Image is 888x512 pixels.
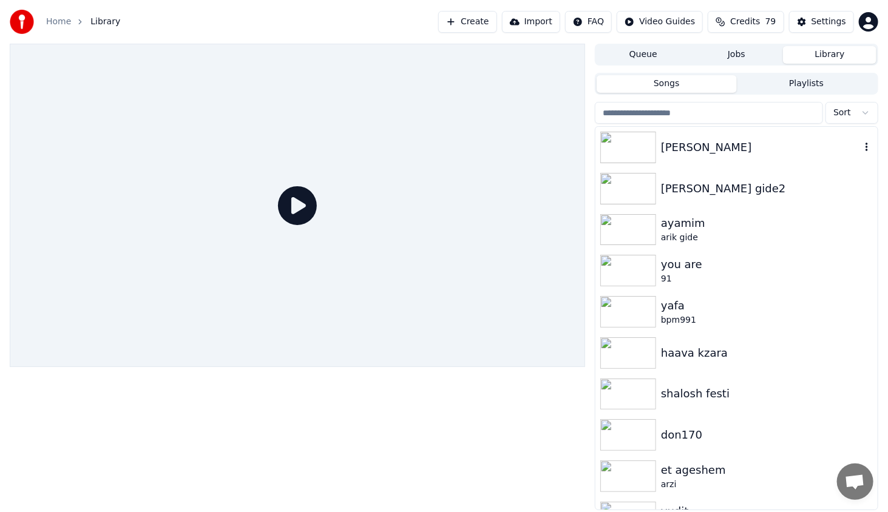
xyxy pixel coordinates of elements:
nav: breadcrumb [46,16,120,28]
div: haava kzara [661,345,873,362]
div: you are [661,256,873,273]
div: bpm991 [661,314,873,326]
button: Video Guides [617,11,703,33]
button: Credits79 [708,11,784,33]
div: yafa [661,297,873,314]
button: Import [502,11,560,33]
span: 79 [765,16,776,28]
div: arzi [661,479,873,491]
button: Create [438,11,497,33]
img: youka [10,10,34,34]
span: Credits [730,16,760,28]
div: [PERSON_NAME] gide2 [661,180,873,197]
div: [PERSON_NAME] [661,139,861,156]
div: shalosh festi [661,385,873,402]
div: Settings [812,16,846,28]
div: arik gide [661,232,873,244]
div: פתח צ'אט [837,463,873,500]
span: Library [90,16,120,28]
div: 91 [661,273,873,285]
div: et ageshem [661,462,873,479]
div: ayamim [661,215,873,232]
button: Jobs [690,46,784,64]
button: FAQ [565,11,612,33]
a: Home [46,16,71,28]
button: Settings [789,11,854,33]
button: Library [783,46,876,64]
button: Playlists [737,75,876,93]
span: Sort [833,107,851,119]
div: don170 [661,426,873,443]
button: Songs [597,75,736,93]
button: Queue [597,46,690,64]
